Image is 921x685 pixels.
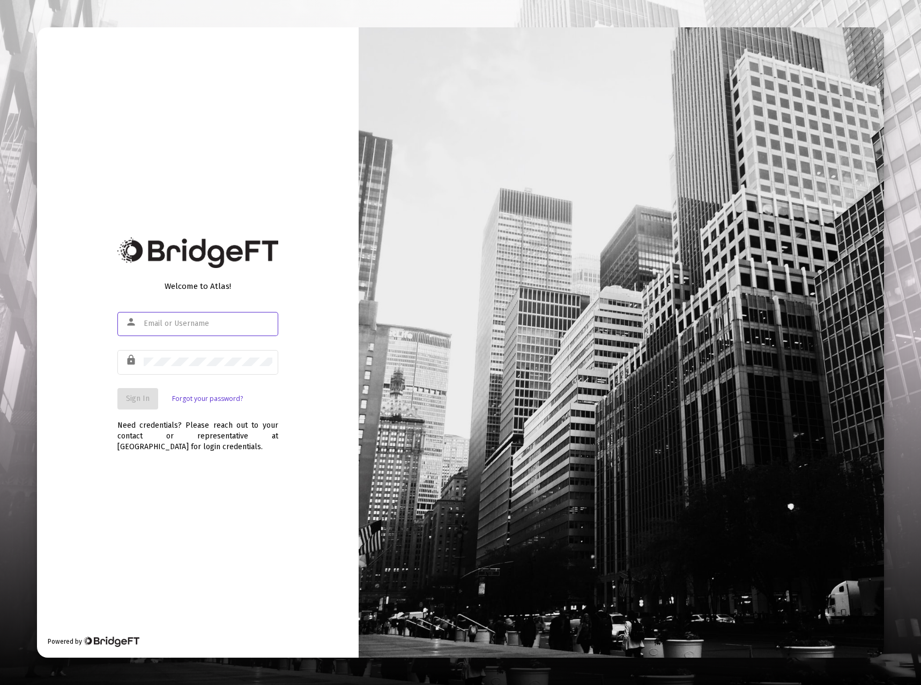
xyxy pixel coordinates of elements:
[83,636,139,647] img: Bridge Financial Technology Logo
[117,409,278,452] div: Need credentials? Please reach out to your contact or representative at [GEOGRAPHIC_DATA] for log...
[125,354,138,367] mat-icon: lock
[144,319,272,328] input: Email or Username
[126,394,150,403] span: Sign In
[172,393,243,404] a: Forgot your password?
[48,636,139,647] div: Powered by
[117,388,158,409] button: Sign In
[117,281,278,292] div: Welcome to Atlas!
[117,237,278,268] img: Bridge Financial Technology Logo
[125,316,138,329] mat-icon: person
